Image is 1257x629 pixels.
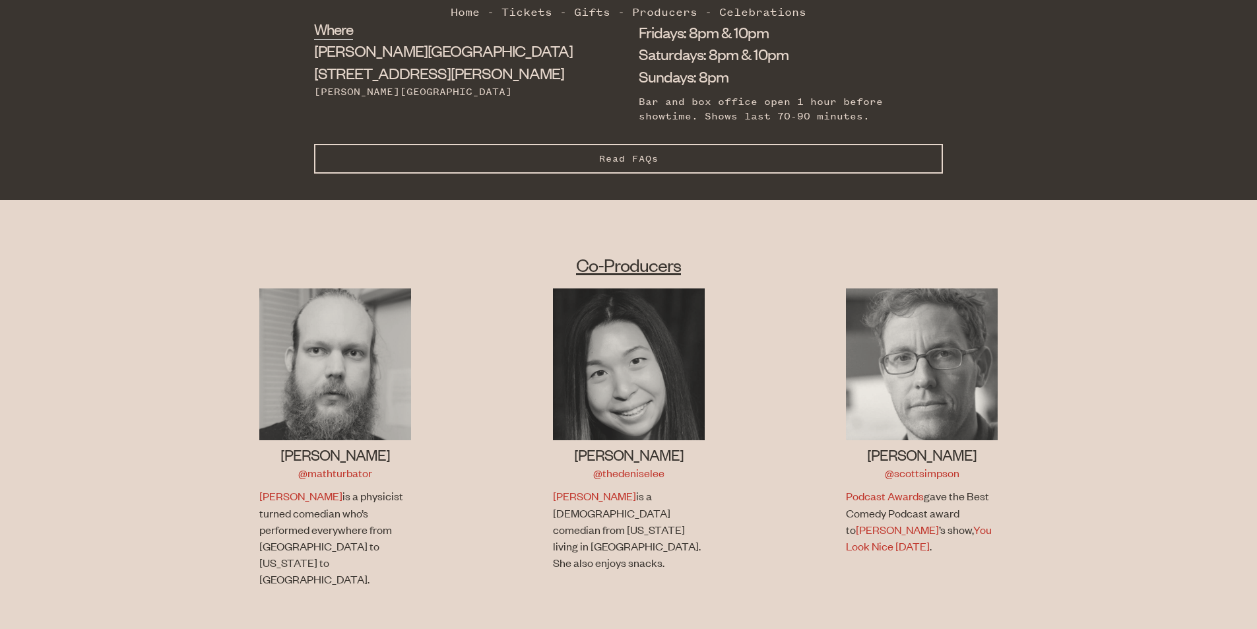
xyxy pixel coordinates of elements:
h2: Co-Producers [189,253,1069,277]
a: Podcast Awards [846,488,924,503]
img: Scott Simpson [846,288,998,440]
a: @mathturbator [298,465,372,480]
h3: [PERSON_NAME] [553,444,705,465]
div: [PERSON_NAME][GEOGRAPHIC_DATA] [314,84,573,99]
a: [PERSON_NAME] [856,522,939,537]
p: gave the Best Comedy Podcast award to ’s show, . [846,488,994,554]
a: [PERSON_NAME] [553,488,636,503]
p: is a physicist turned comedian who’s performed everywhere from [GEOGRAPHIC_DATA] to [US_STATE] to... [259,488,408,587]
button: Read FAQs [314,144,943,174]
span: Read FAQs [599,153,659,164]
div: [STREET_ADDRESS][PERSON_NAME] [314,40,573,84]
img: Jon Allen [259,288,411,440]
li: Fridays: 8pm & 10pm [639,21,923,44]
img: Denise Lee [553,288,705,440]
a: You Look Nice [DATE] [846,522,992,553]
a: [PERSON_NAME] [259,488,342,503]
li: Sundays: 8pm [639,65,923,88]
h3: [PERSON_NAME] [846,444,998,465]
h3: [PERSON_NAME] [259,444,411,465]
p: is a [DEMOGRAPHIC_DATA] comedian from [US_STATE] living in [GEOGRAPHIC_DATA]. She also enjoys sna... [553,488,701,571]
h2: Where [314,18,353,40]
a: @thedeniselee [593,465,664,480]
span: [PERSON_NAME][GEOGRAPHIC_DATA] [314,40,573,60]
a: @scottsimpson [885,465,959,480]
li: Saturdays: 8pm & 10pm [639,43,923,65]
div: Bar and box office open 1 hour before showtime. Shows last 70-90 minutes. [639,94,923,124]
